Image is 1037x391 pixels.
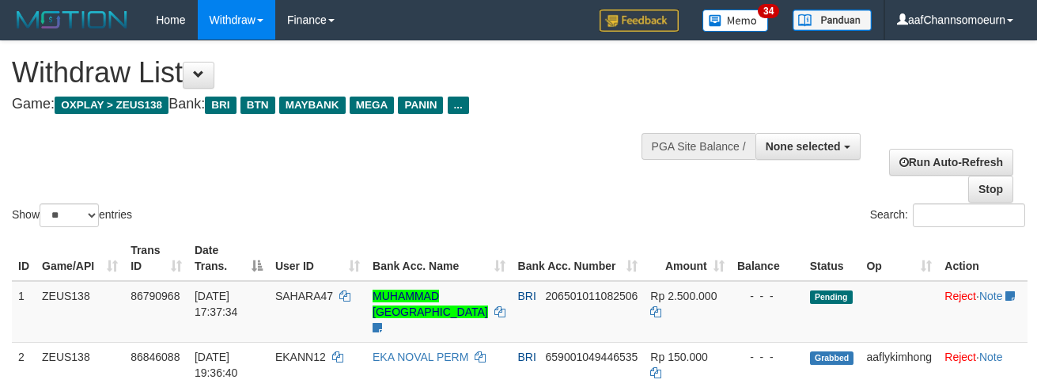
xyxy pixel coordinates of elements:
td: ZEUS138 [36,342,124,387]
label: Search: [870,203,1025,227]
span: SAHARA47 [275,290,333,302]
span: Copy 659001049446535 to clipboard [546,351,638,363]
th: Status [804,236,861,281]
span: EKANN12 [275,351,326,363]
span: MAYBANK [279,97,346,114]
div: - - - [737,349,797,365]
td: 2 [12,342,36,387]
span: None selected [766,140,841,153]
th: Amount: activate to sort column ascending [644,236,730,281]
span: Rp 2.500.000 [650,290,717,302]
span: BRI [518,290,536,302]
span: Grabbed [810,351,854,365]
span: [DATE] 19:36:40 [195,351,238,379]
div: - - - [737,288,797,304]
th: ID [12,236,36,281]
span: MEGA [350,97,395,114]
span: ... [448,97,469,114]
td: ZEUS138 [36,281,124,343]
span: BRI [205,97,236,114]
img: Feedback.jpg [600,9,679,32]
span: Rp 150.000 [650,351,707,363]
td: 1 [12,281,36,343]
th: Trans ID: activate to sort column ascending [124,236,188,281]
th: User ID: activate to sort column ascending [269,236,366,281]
select: Showentries [40,203,99,227]
a: MUHAMMAD [GEOGRAPHIC_DATA] [373,290,488,318]
span: Pending [810,290,853,304]
span: BTN [240,97,275,114]
span: OXPLAY > ZEUS138 [55,97,168,114]
span: 86846088 [131,351,180,363]
span: [DATE] 17:37:34 [195,290,238,318]
span: 34 [758,4,779,18]
label: Show entries [12,203,132,227]
img: Button%20Memo.svg [702,9,769,32]
th: Balance [731,236,804,281]
a: Note [979,351,1003,363]
input: Search: [913,203,1025,227]
th: Game/API: activate to sort column ascending [36,236,124,281]
h1: Withdraw List [12,57,676,89]
td: · [938,281,1028,343]
span: 86790968 [131,290,180,302]
td: · [938,342,1028,387]
img: panduan.png [793,9,872,31]
a: Stop [968,176,1013,203]
span: Copy 206501011082506 to clipboard [546,290,638,302]
th: Bank Acc. Number: activate to sort column ascending [512,236,645,281]
th: Date Trans.: activate to sort column descending [188,236,269,281]
a: Reject [944,351,976,363]
span: BRI [518,351,536,363]
a: Reject [944,290,976,302]
button: None selected [755,133,861,160]
td: aaflykimhong [860,342,938,387]
th: Op: activate to sort column ascending [860,236,938,281]
img: MOTION_logo.png [12,8,132,32]
th: Action [938,236,1028,281]
span: PANIN [398,97,443,114]
div: PGA Site Balance / [642,133,755,160]
a: EKA NOVAL PERM [373,351,468,363]
h4: Game: Bank: [12,97,676,112]
th: Bank Acc. Name: activate to sort column ascending [366,236,512,281]
a: Note [979,290,1003,302]
a: Run Auto-Refresh [889,149,1013,176]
